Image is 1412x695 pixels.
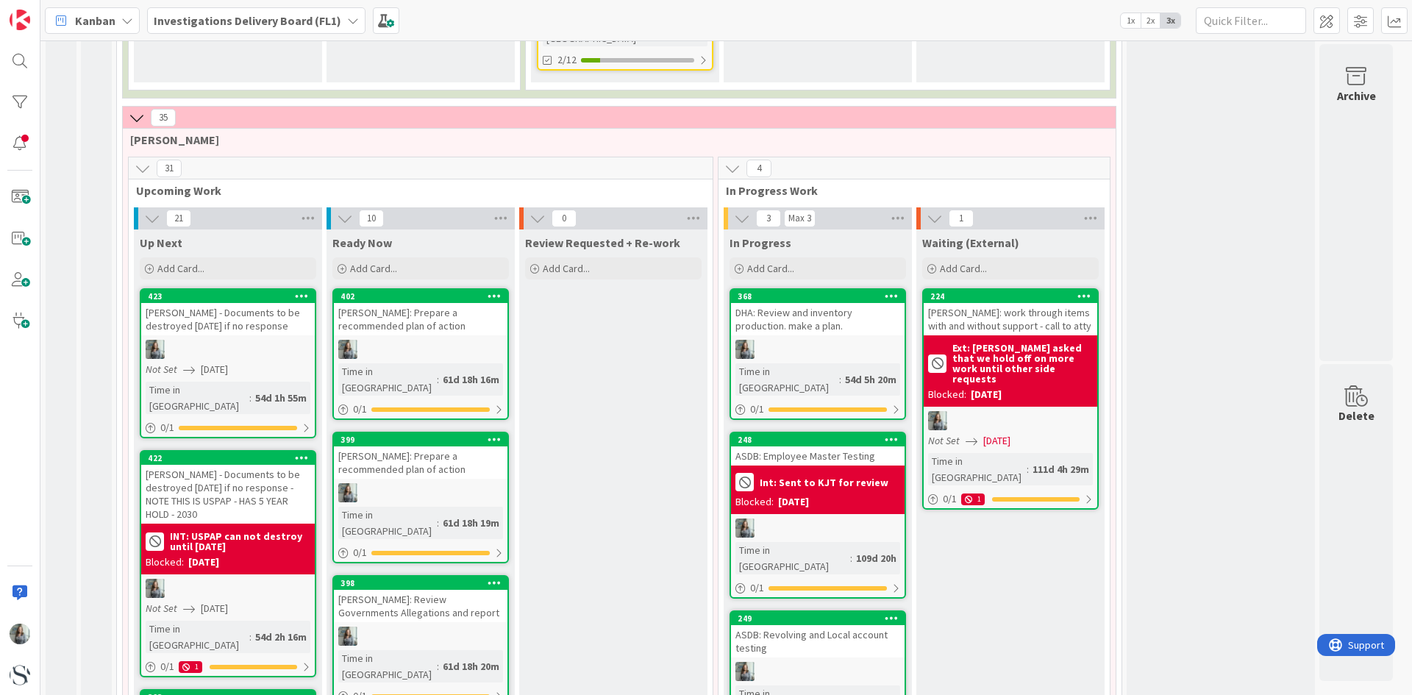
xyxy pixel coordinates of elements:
[157,160,182,177] span: 31
[1141,13,1160,28] span: 2x
[1121,13,1141,28] span: 1x
[148,453,315,463] div: 422
[731,662,905,681] div: LG
[141,465,315,524] div: [PERSON_NAME] - Documents to be destroyed [DATE] if no response - NOTE THIS IS USPAP - HAS 5 YEAR...
[338,483,357,502] img: LG
[924,290,1097,335] div: 224[PERSON_NAME]: work through items with and without support - call to atty
[140,288,316,438] a: 423[PERSON_NAME] - Documents to be destroyed [DATE] if no responseLGNot Set[DATE]Time in [GEOGRAP...
[778,494,809,510] div: [DATE]
[334,433,507,479] div: 399[PERSON_NAME]: Prepare a recommended plan of action
[332,235,392,250] span: Ready Now
[735,363,839,396] div: Time in [GEOGRAPHIC_DATA]
[756,210,781,227] span: 3
[179,661,202,673] div: 1
[160,659,174,674] span: 0 / 1
[170,531,310,552] b: INT: USPAP can not destroy until [DATE]
[731,303,905,335] div: DHA: Review and inventory production. make a plan.
[334,433,507,446] div: 399
[334,577,507,622] div: 398[PERSON_NAME]: Review Governments Allegations and report
[141,290,315,335] div: 423[PERSON_NAME] - Documents to be destroyed [DATE] if no response
[949,210,974,227] span: 1
[359,210,384,227] span: 10
[928,434,960,447] i: Not Set
[735,494,774,510] div: Blocked:
[437,371,439,388] span: :
[146,382,249,414] div: Time in [GEOGRAPHIC_DATA]
[141,418,315,437] div: 0/1
[841,371,900,388] div: 54d 5h 20m
[334,627,507,646] div: LG
[839,371,841,388] span: :
[148,291,315,302] div: 423
[334,543,507,562] div: 0/1
[1338,407,1374,424] div: Delete
[439,658,503,674] div: 61d 18h 20m
[146,579,165,598] img: LG
[930,291,1097,302] div: 224
[140,235,182,250] span: Up Next
[437,658,439,674] span: :
[141,340,315,359] div: LG
[731,290,905,303] div: 368
[334,483,507,502] div: LG
[160,420,174,435] span: 0 / 1
[130,132,1097,147] span: Lindsay Work
[141,657,315,676] div: 0/11
[735,542,850,574] div: Time in [GEOGRAPHIC_DATA]
[735,518,755,538] img: LG
[746,160,771,177] span: 4
[10,665,30,685] img: avatar
[146,602,177,615] i: Not Set
[338,650,437,682] div: Time in [GEOGRAPHIC_DATA]
[146,555,184,570] div: Blocked:
[157,262,204,275] span: Add Card...
[166,210,191,227] span: 21
[1196,7,1306,34] input: Quick Filter...
[141,452,315,524] div: 422[PERSON_NAME] - Documents to be destroyed [DATE] if no response - NOTE THIS IS USPAP - HAS 5 Y...
[154,13,341,28] b: Investigations Delivery Board (FL1)
[928,411,947,430] img: LG
[983,433,1010,449] span: [DATE]
[731,518,905,538] div: LG
[738,613,905,624] div: 249
[146,363,177,376] i: Not Set
[940,262,987,275] span: Add Card...
[332,288,509,420] a: 402[PERSON_NAME]: Prepare a recommended plan of actionLGTime in [GEOGRAPHIC_DATA]:61d 18h 16m0/1
[252,629,310,645] div: 54d 2h 16m
[334,400,507,418] div: 0/1
[760,477,888,488] b: Int: Sent to KJT for review
[961,493,985,505] div: 1
[140,450,316,677] a: 422[PERSON_NAME] - Documents to be destroyed [DATE] if no response - NOTE THIS IS USPAP - HAS 5 Y...
[924,290,1097,303] div: 224
[850,550,852,566] span: :
[201,601,228,616] span: [DATE]
[439,515,503,531] div: 61d 18h 19m
[730,432,906,599] a: 248ASDB: Employee Master TestingInt: Sent to KJT for reviewBlocked:[DATE]LGTime in [GEOGRAPHIC_DA...
[146,340,165,359] img: LG
[252,390,310,406] div: 54d 1h 55m
[750,580,764,596] span: 0 / 1
[249,629,252,645] span: :
[735,340,755,359] img: LG
[1337,87,1376,104] div: Archive
[525,235,680,250] span: Review Requested + Re-work
[10,10,30,30] img: Visit kanbanzone.com
[928,453,1027,485] div: Time in [GEOGRAPHIC_DATA]
[338,507,437,539] div: Time in [GEOGRAPHIC_DATA]
[334,446,507,479] div: [PERSON_NAME]: Prepare a recommended plan of action
[738,435,905,445] div: 248
[731,579,905,597] div: 0/1
[731,625,905,657] div: ASDB: Revolving and Local account testing
[1160,13,1180,28] span: 3x
[340,291,507,302] div: 402
[924,303,1097,335] div: [PERSON_NAME]: work through items with and without support - call to atty
[146,621,249,653] div: Time in [GEOGRAPHIC_DATA]
[31,2,67,20] span: Support
[731,340,905,359] div: LG
[543,262,590,275] span: Add Card...
[924,411,1097,430] div: LG
[788,215,811,222] div: Max 3
[334,590,507,622] div: [PERSON_NAME]: Review Governments Allegations and report
[750,402,764,417] span: 0 / 1
[731,612,905,657] div: 249ASDB: Revolving and Local account testing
